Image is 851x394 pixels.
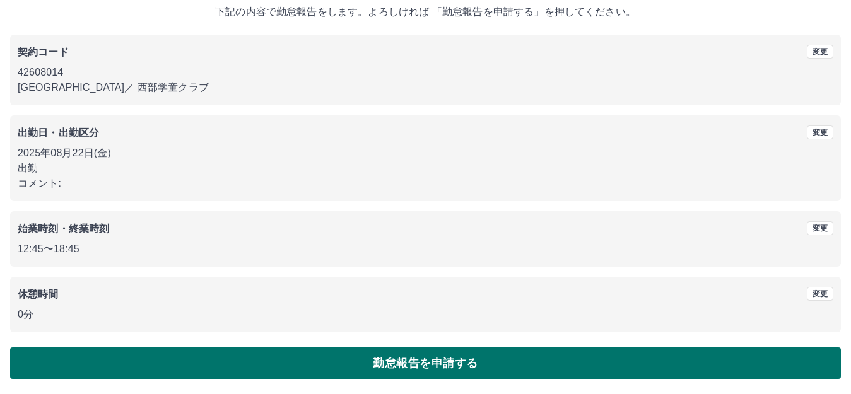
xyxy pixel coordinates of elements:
p: 2025年08月22日(金) [18,146,833,161]
p: 出勤 [18,161,833,176]
button: 変更 [807,221,833,235]
b: 契約コード [18,47,69,57]
button: 変更 [807,287,833,301]
p: コメント: [18,176,833,191]
p: 42608014 [18,65,833,80]
p: 0分 [18,307,833,322]
p: 12:45 〜 18:45 [18,241,833,257]
b: 休憩時間 [18,289,59,299]
p: 下記の内容で勤怠報告をします。よろしければ 「勤怠報告を申請する」を押してください。 [10,4,841,20]
b: 出勤日・出勤区分 [18,127,99,138]
p: [GEOGRAPHIC_DATA] ／ 西部学童クラブ [18,80,833,95]
button: 変更 [807,125,833,139]
button: 変更 [807,45,833,59]
button: 勤怠報告を申請する [10,347,841,379]
b: 始業時刻・終業時刻 [18,223,109,234]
